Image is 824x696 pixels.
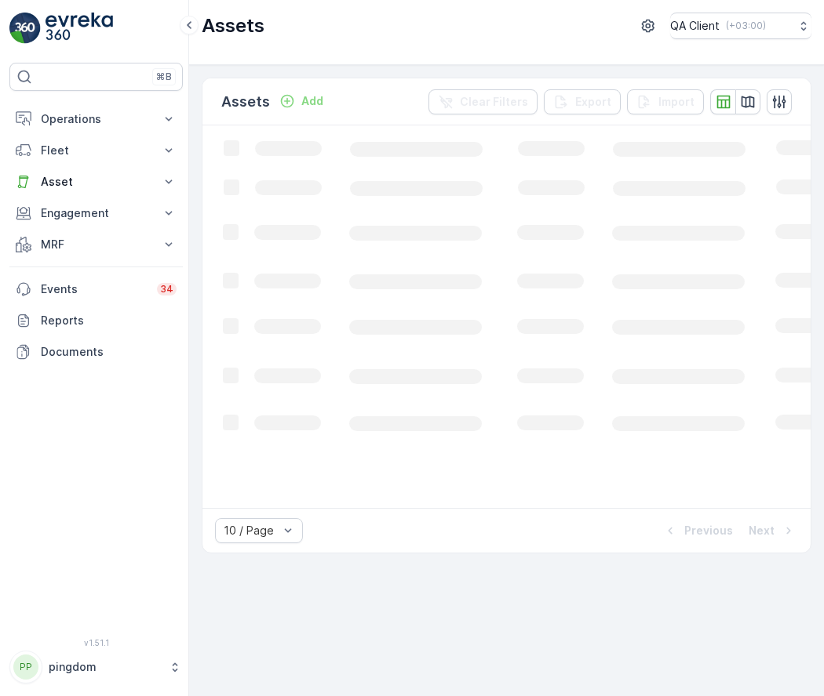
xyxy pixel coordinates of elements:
[9,198,183,229] button: Engagement
[9,336,183,368] a: Documents
[13,654,38,680] div: PP
[160,283,173,295] p: 34
[726,20,766,32] p: ( +03:00 )
[627,89,704,114] button: Import
[49,659,161,675] p: pingdom
[9,166,183,198] button: Asset
[684,523,733,538] p: Previous
[41,174,151,190] p: Asset
[301,93,323,109] p: Add
[575,94,611,110] p: Export
[9,135,183,166] button: Fleet
[9,13,41,44] img: logo
[46,13,113,44] img: logo_light-DOdMpM7g.png
[9,229,183,260] button: MRF
[41,237,151,252] p: MRF
[9,103,183,135] button: Operations
[9,305,183,336] a: Reports
[428,89,538,114] button: Clear Filters
[9,638,183,647] span: v 1.51.1
[41,205,151,221] p: Engagement
[544,89,621,114] button: Export
[221,91,270,113] p: Assets
[41,281,148,297] p: Events
[202,13,264,38] p: Assets
[9,651,183,683] button: PPpingdom
[670,18,720,34] p: QA Client
[670,13,811,39] button: QA Client(+03:00)
[273,92,330,111] button: Add
[41,344,177,360] p: Documents
[9,274,183,305] a: Events34
[661,521,735,540] button: Previous
[460,94,528,110] p: Clear Filters
[41,143,151,158] p: Fleet
[747,521,798,540] button: Next
[156,71,172,83] p: ⌘B
[749,523,775,538] p: Next
[41,313,177,328] p: Reports
[658,94,695,110] p: Import
[41,111,151,127] p: Operations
